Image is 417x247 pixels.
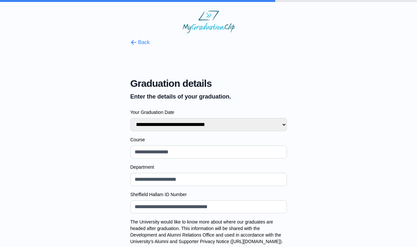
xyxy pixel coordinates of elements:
label: Course [130,136,287,143]
label: Your Graduation Date [130,109,287,116]
img: MyGraduationClip [183,10,235,33]
label: Department [130,164,287,170]
span: Graduation details [130,78,287,89]
p: Enter the details of your graduation. [130,92,287,101]
label: Sheffield Hallam ID Number [130,191,287,198]
button: Back [130,39,150,46]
